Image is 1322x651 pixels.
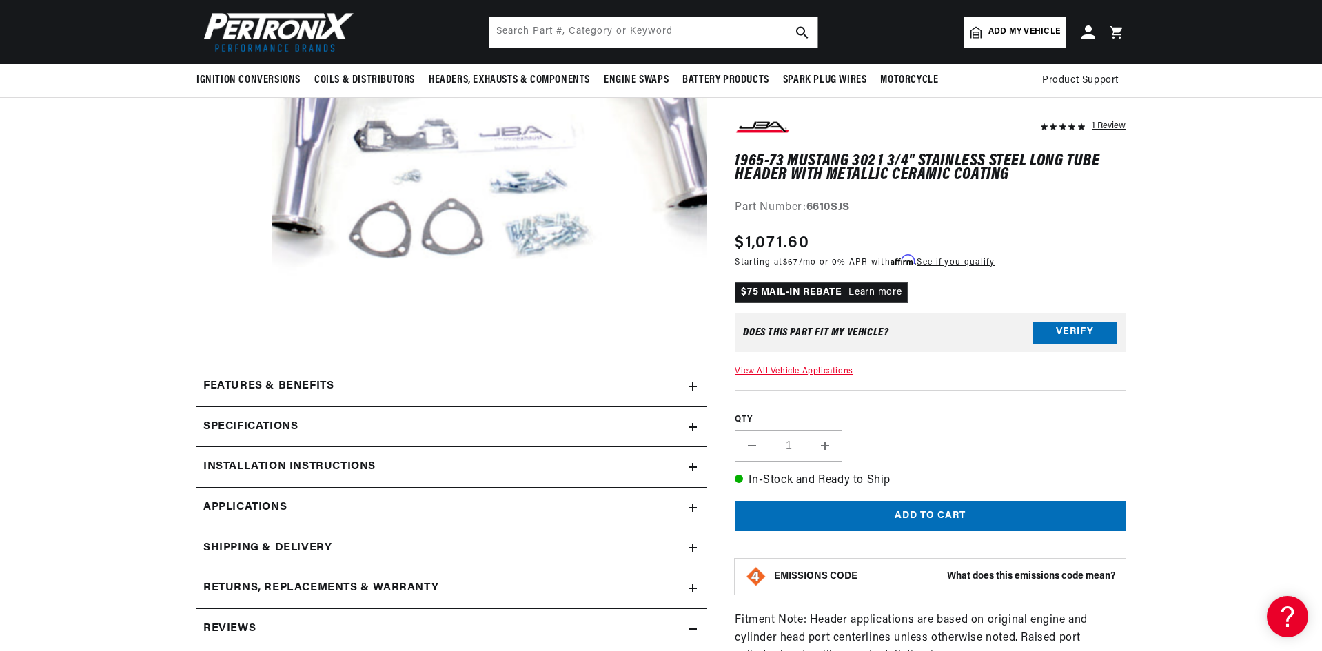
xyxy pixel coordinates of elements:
h1: 1965-73 Mustang 302 1 3/4" Stainless Steel Long Tube Header with Metallic Ceramic Coating [735,154,1126,183]
a: View All Vehicle Applications [735,367,853,375]
div: Does This part fit My vehicle? [743,327,888,338]
div: 1 Review [1092,117,1126,134]
span: Product Support [1042,73,1119,88]
span: Engine Swaps [604,73,669,87]
button: Add to cart [735,501,1126,532]
span: Applications [203,499,287,517]
span: Headers, Exhausts & Components [429,73,590,87]
button: Verify [1033,322,1117,344]
span: Ignition Conversions [196,73,301,87]
span: Battery Products [682,73,769,87]
div: Part Number: [735,200,1126,218]
summary: Installation instructions [196,447,707,487]
img: Emissions code [745,566,767,588]
h2: Features & Benefits [203,378,334,395]
a: Applications [196,488,707,528]
h2: Installation instructions [203,458,376,476]
summary: Specifications [196,407,707,447]
p: $75 MAIL-IN REBATE [735,282,908,303]
strong: What does this emissions code mean? [947,572,1115,582]
summary: Battery Products [675,64,776,96]
summary: Motorcycle [873,64,945,96]
button: EMISSIONS CODEWhat does this emissions code mean? [774,571,1115,583]
h2: Reviews [203,620,256,638]
summary: Engine Swaps [597,64,675,96]
h2: Shipping & Delivery [203,539,332,557]
p: In-Stock and Ready to Ship [735,472,1126,490]
summary: Spark Plug Wires [776,64,874,96]
summary: Coils & Distributors [307,64,422,96]
summary: Shipping & Delivery [196,528,707,568]
a: Add my vehicle [964,17,1066,48]
span: Spark Plug Wires [783,73,867,87]
span: $67 [783,258,799,267]
input: Search Part #, Category or Keyword [489,17,817,48]
button: search button [787,17,817,48]
a: Learn more [848,287,902,298]
label: QTY [735,415,1126,426]
span: Affirm [891,255,915,265]
summary: Ignition Conversions [196,64,307,96]
p: Starting at /mo or 0% APR with . [735,256,995,269]
summary: Reviews [196,609,707,649]
summary: Returns, Replacements & Warranty [196,568,707,608]
strong: 6610SJS [806,203,850,214]
summary: Features & Benefits [196,366,707,406]
span: Coils & Distributors [314,73,415,87]
strong: EMISSIONS CODE [774,572,857,582]
img: Pertronix [196,8,355,56]
span: Motorcycle [880,73,938,87]
span: Add my vehicle [988,25,1060,39]
summary: Product Support [1042,64,1126,97]
summary: Headers, Exhausts & Components [422,64,597,96]
a: See if you qualify - Learn more about Affirm Financing (opens in modal) [917,258,995,267]
span: $1,071.60 [735,231,809,256]
h2: Returns, Replacements & Warranty [203,579,438,597]
h2: Specifications [203,418,298,436]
